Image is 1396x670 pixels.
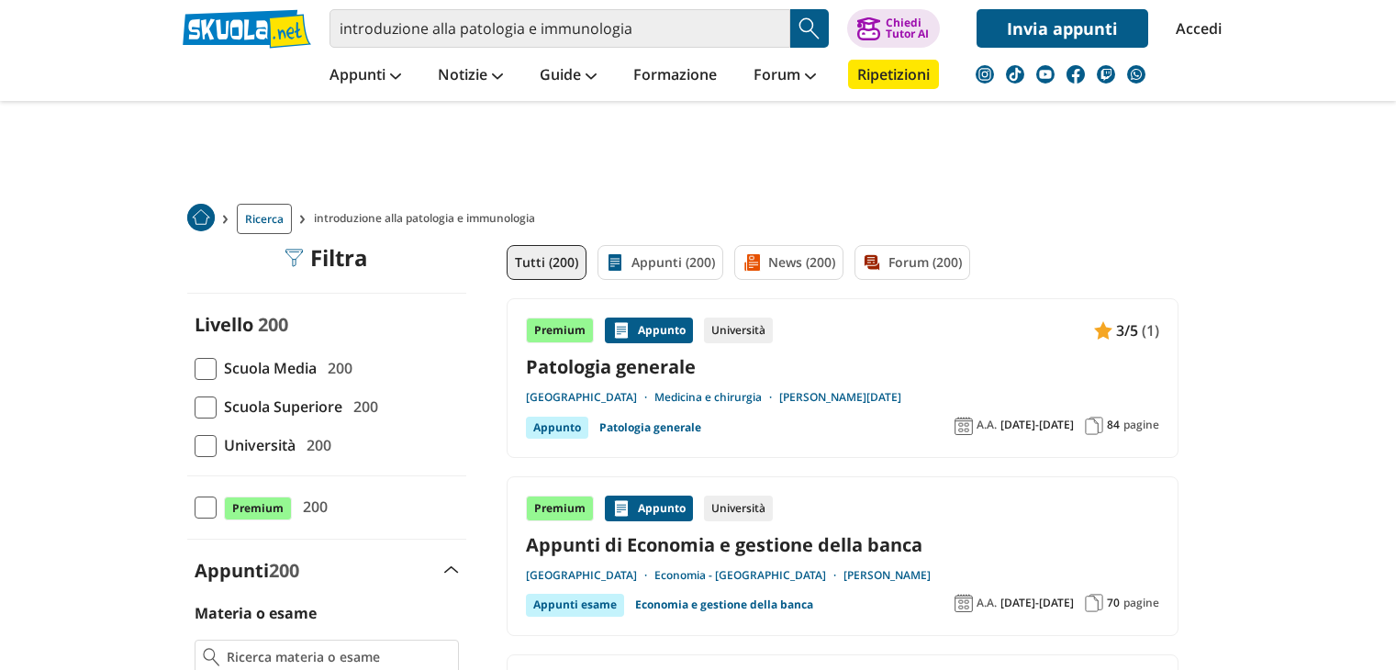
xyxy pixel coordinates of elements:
[444,566,459,574] img: Apri e chiudi sezione
[1000,596,1074,610] span: [DATE]-[DATE]
[217,395,342,419] span: Scuola Superiore
[635,594,813,616] a: Economia e gestione della banca
[227,648,450,666] input: Ricerca materia o esame
[433,60,508,93] a: Notizie
[217,433,296,457] span: Università
[203,648,220,666] img: Ricerca materia o esame
[848,60,939,89] a: Ripetizioni
[790,9,829,48] button: Search Button
[187,204,215,234] a: Home
[605,496,693,521] div: Appunto
[224,497,292,520] span: Premium
[296,495,328,519] span: 200
[195,603,317,623] label: Materia o esame
[299,433,331,457] span: 200
[1107,596,1120,610] span: 70
[749,60,821,93] a: Forum
[977,9,1148,48] a: Invia appunti
[195,558,299,583] label: Appunti
[597,245,723,280] a: Appunti (200)
[1127,65,1145,84] img: WhatsApp
[629,60,721,93] a: Formazione
[1085,594,1103,612] img: Pagine
[743,253,761,272] img: News filtro contenuto
[605,318,693,343] div: Appunto
[1123,596,1159,610] span: pagine
[187,204,215,231] img: Home
[606,253,624,272] img: Appunti filtro contenuto
[976,65,994,84] img: instagram
[612,321,631,340] img: Appunti contenuto
[526,318,594,343] div: Premium
[526,568,654,583] a: [GEOGRAPHIC_DATA]
[320,356,352,380] span: 200
[258,312,288,337] span: 200
[535,60,601,93] a: Guide
[237,204,292,234] a: Ricerca
[269,558,299,583] span: 200
[612,499,631,518] img: Appunti contenuto
[1000,418,1074,432] span: [DATE]-[DATE]
[599,417,701,439] a: Patologia generale
[1085,417,1103,435] img: Pagine
[796,15,823,42] img: Cerca appunti, riassunti o versioni
[654,390,779,405] a: Medicina e chirurgia
[526,532,1159,557] a: Appunti di Economia e gestione della banca
[847,9,940,48] button: ChiediTutor AI
[1094,321,1112,340] img: Appunti contenuto
[863,253,881,272] img: Forum filtro contenuto
[854,245,970,280] a: Forum (200)
[977,596,997,610] span: A.A.
[1006,65,1024,84] img: tiktok
[1067,65,1085,84] img: facebook
[734,245,843,280] a: News (200)
[526,417,588,439] div: Appunto
[285,249,303,267] img: Filtra filtri mobile
[314,204,542,234] span: introduzione alla patologia e immunologia
[977,418,997,432] span: A.A.
[526,496,594,521] div: Premium
[526,354,1159,379] a: Patologia generale
[329,9,790,48] input: Cerca appunti, riassunti o versioni
[526,390,654,405] a: [GEOGRAPHIC_DATA]
[886,17,929,39] div: Chiedi Tutor AI
[955,417,973,435] img: Anno accademico
[1097,65,1115,84] img: twitch
[507,245,586,280] a: Tutti (200)
[1123,418,1159,432] span: pagine
[1142,318,1159,342] span: (1)
[955,594,973,612] img: Anno accademico
[526,594,624,616] div: Appunti esame
[1116,318,1138,342] span: 3/5
[1036,65,1055,84] img: youtube
[285,245,368,271] div: Filtra
[325,60,406,93] a: Appunti
[779,390,901,405] a: [PERSON_NAME][DATE]
[704,318,773,343] div: Università
[195,312,253,337] label: Livello
[1176,9,1214,48] a: Accedi
[843,568,931,583] a: [PERSON_NAME]
[704,496,773,521] div: Università
[654,568,843,583] a: Economia - [GEOGRAPHIC_DATA]
[346,395,378,419] span: 200
[1107,418,1120,432] span: 84
[217,356,317,380] span: Scuola Media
